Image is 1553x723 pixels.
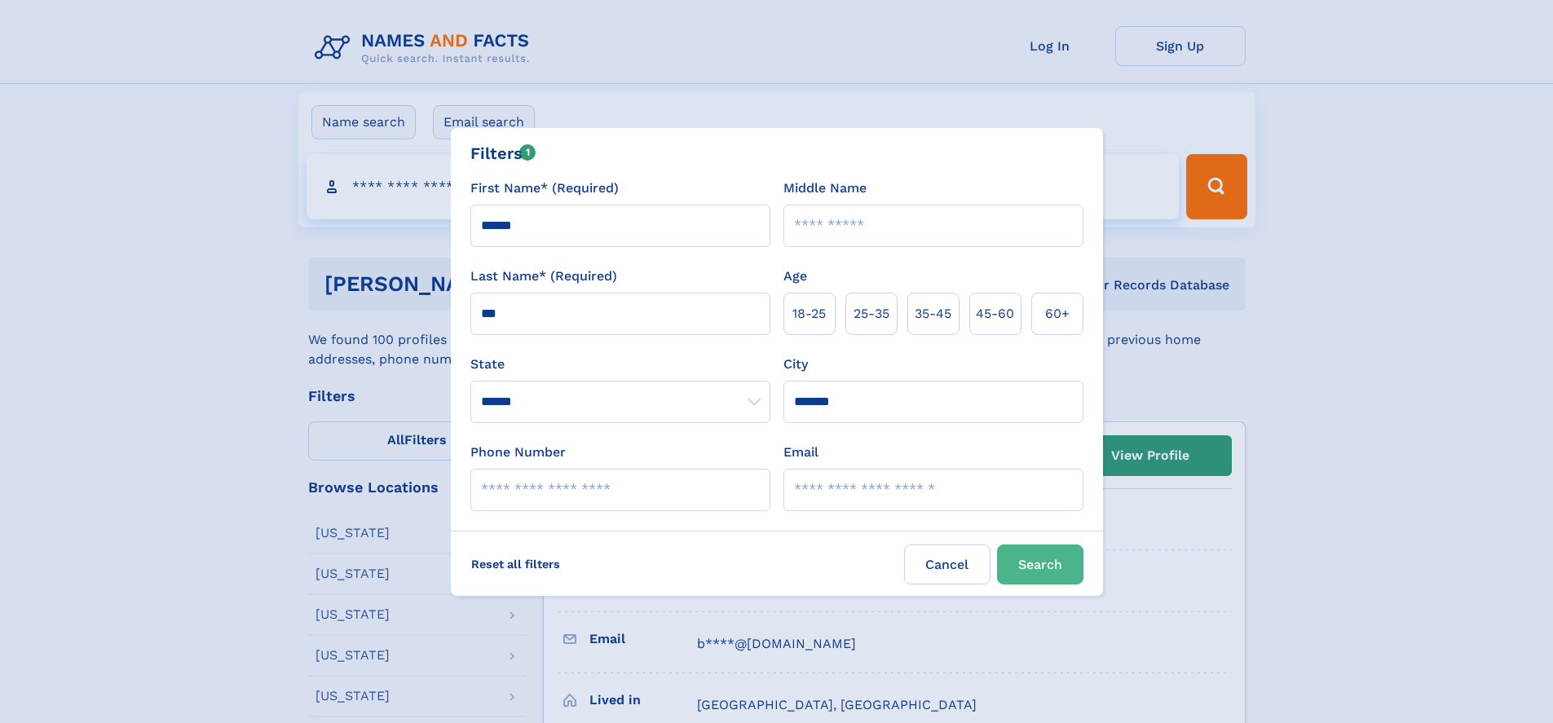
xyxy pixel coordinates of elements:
[470,355,770,374] label: State
[976,304,1014,324] span: 45‑60
[783,179,867,198] label: Middle Name
[783,355,808,374] label: City
[915,304,951,324] span: 35‑45
[470,179,619,198] label: First Name* (Required)
[904,544,990,584] label: Cancel
[783,267,807,286] label: Age
[470,267,617,286] label: Last Name* (Required)
[470,141,536,165] div: Filters
[783,443,818,462] label: Email
[997,544,1083,584] button: Search
[792,304,826,324] span: 18‑25
[470,443,566,462] label: Phone Number
[461,544,571,584] label: Reset all filters
[1045,304,1070,324] span: 60+
[854,304,889,324] span: 25‑35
